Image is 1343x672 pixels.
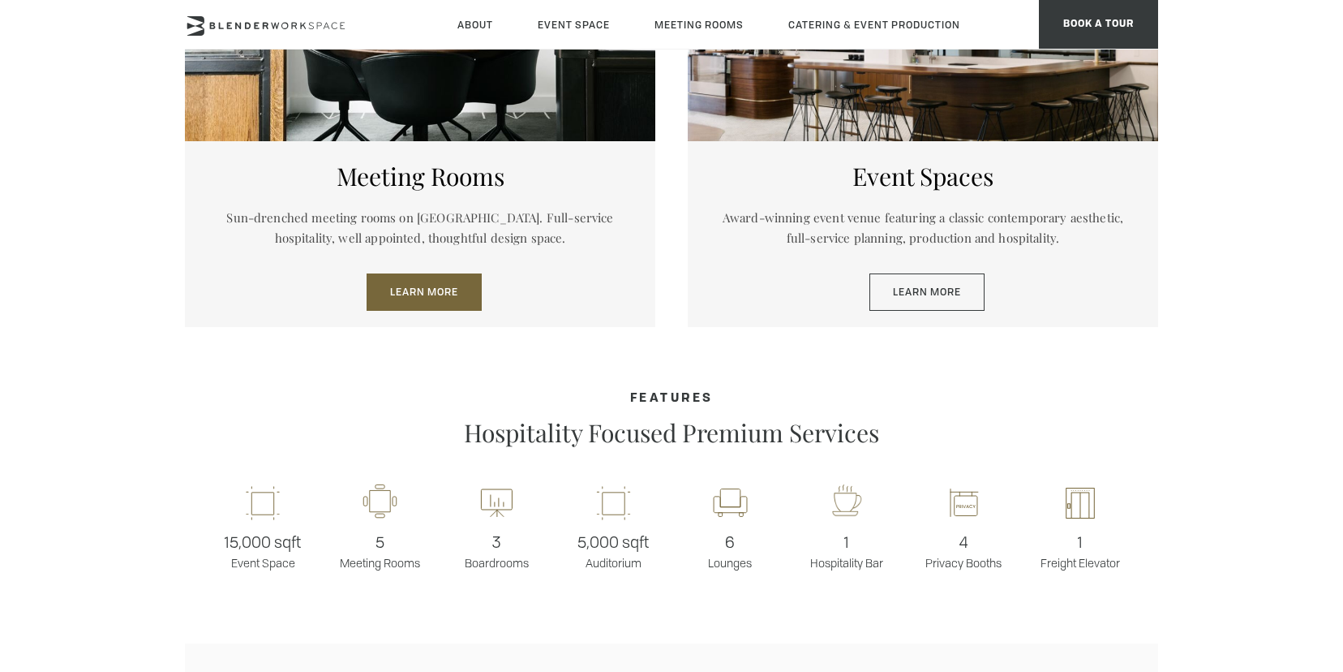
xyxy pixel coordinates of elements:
[712,208,1134,249] p: Award-winning event venue featuring a classic contemporary aesthetic, full-service planning, prod...
[209,162,631,191] h5: Meeting Rooms
[555,530,671,571] p: Auditorium
[438,530,555,571] p: Boardrooms
[788,530,905,571] p: Hospitality Bar
[209,208,631,249] p: Sun-drenched meeting rooms on [GEOGRAPHIC_DATA]. Full-service hospitality, well appointed, though...
[555,530,671,555] span: 5,000 sqft
[321,530,438,555] span: 5
[671,530,788,555] span: 6
[1022,530,1139,555] span: 1
[1051,464,1343,672] iframe: Chat Widget
[788,530,905,555] span: 1
[905,530,1022,555] span: 4
[869,274,985,311] a: Learn More
[1022,530,1139,571] p: Freight Elevator
[671,530,788,571] p: Lounges
[321,530,438,571] p: Meeting Rooms
[204,530,321,555] span: 15,000 sqft
[905,530,1022,571] p: Privacy Booths
[712,162,1134,191] h5: Event Spaces
[438,530,555,555] span: 3
[367,274,482,311] a: Learn More
[388,418,955,447] p: Hospitality Focused Premium Services
[826,484,867,523] img: workspace-nyc-hospitality-icon-2x.png
[185,392,1158,406] h4: Features
[204,530,321,571] p: Event Space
